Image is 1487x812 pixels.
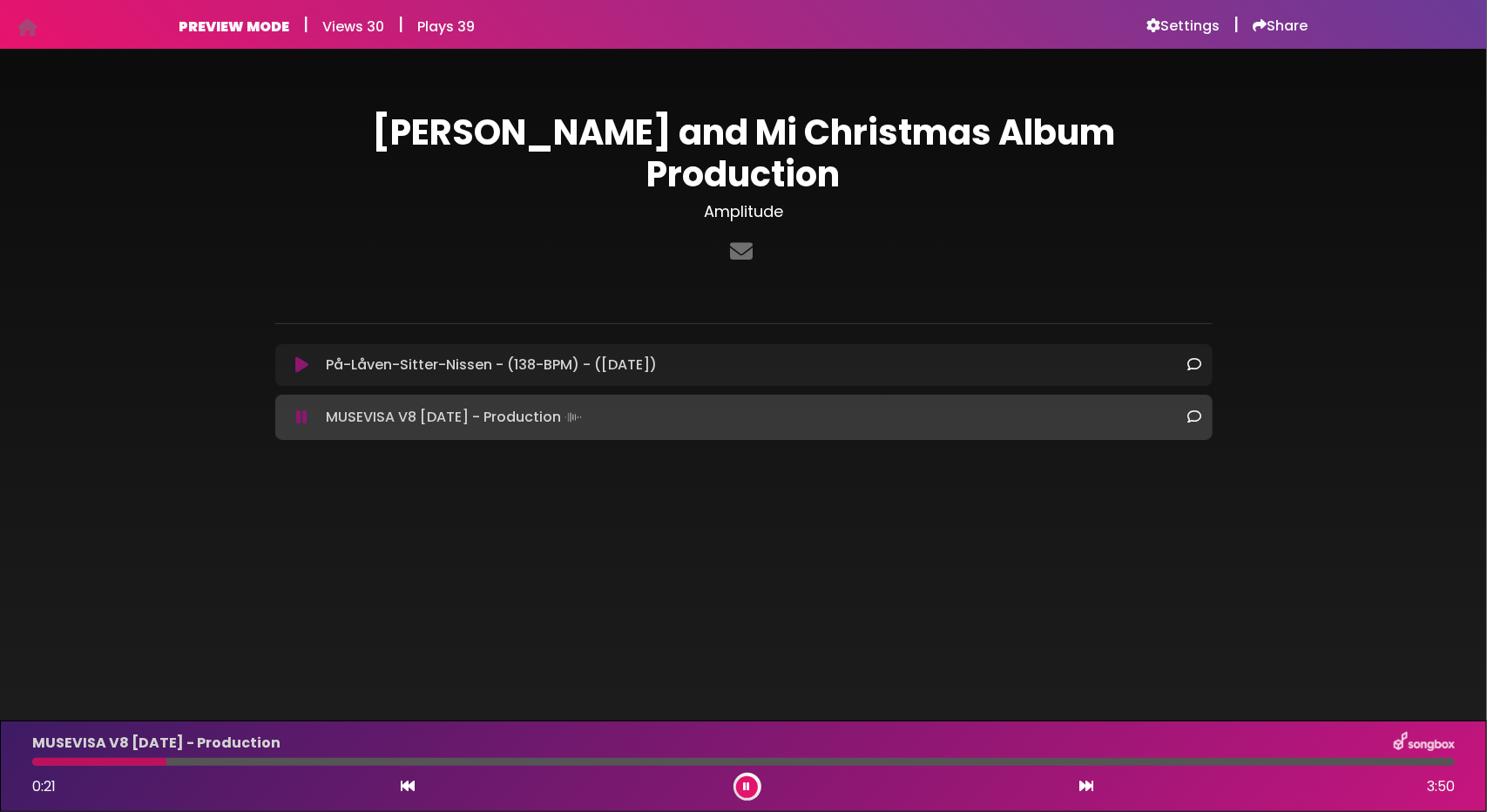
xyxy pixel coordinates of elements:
[326,355,657,376] p: På-Låven-Sitter-Nissen - (138-BPM) - ([DATE])
[275,112,1213,195] h1: [PERSON_NAME] and Mi Christmas Album Production
[1254,17,1308,35] a: Share
[275,202,1213,221] h3: Amplitude
[399,14,404,35] h5: |
[1234,14,1240,35] h5: |
[323,18,385,35] h6: Views 30
[179,18,290,35] h6: PREVIEW MODE
[561,405,585,430] img: waveform4.gif
[418,18,476,35] h6: Plays 39
[1147,17,1220,35] a: Settings
[326,405,585,430] p: MUSEVISA V8 [DATE] - Production
[304,14,309,35] h5: |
